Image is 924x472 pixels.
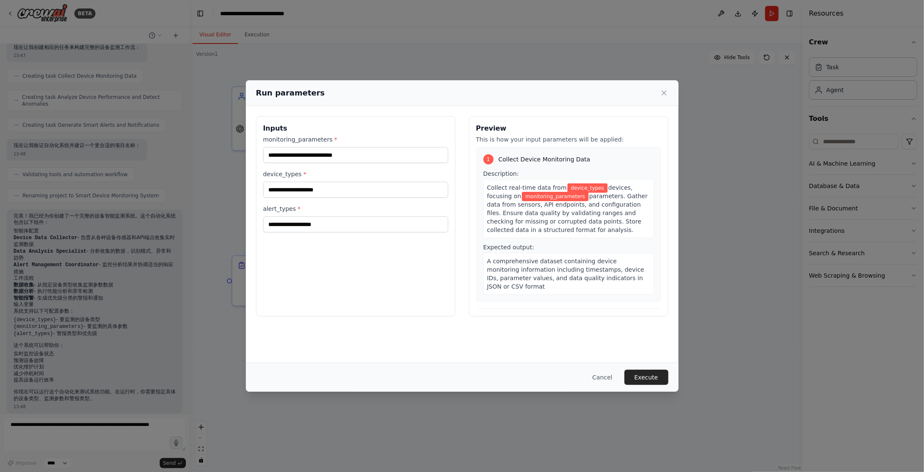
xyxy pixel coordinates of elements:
span: parameters. Gather data from sensors, API endpoints, and configuration files. Ensure data quality... [487,193,648,233]
button: Execute [624,370,668,385]
label: alert_types [263,205,448,213]
span: devices, focusing on [487,184,633,199]
h3: Preview [476,123,661,134]
label: device_types [263,170,448,178]
span: Variable: monitoring_parameters [522,192,588,201]
span: Description: [483,170,519,177]
h3: Inputs [263,123,448,134]
p: This is how your input parameters will be applied: [476,135,661,144]
span: Expected output: [483,244,534,251]
span: Collect real-time data from [487,184,567,191]
span: Collect Device Monitoring Data [499,155,590,164]
div: 1 [483,154,493,164]
span: A comprehensive dataset containing device monitoring information including timestamps, device IDs... [487,258,644,290]
span: Variable: device_types [567,183,607,193]
h2: Run parameters [256,87,325,99]
label: monitoring_parameters [263,135,448,144]
button: Cancel [586,370,619,385]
